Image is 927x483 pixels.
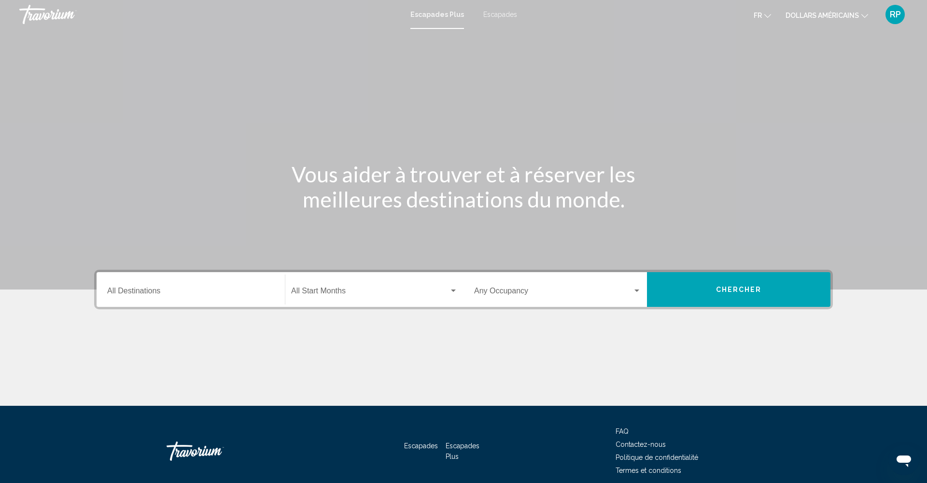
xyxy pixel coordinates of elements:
h1: Vous aider à trouver et à réserver les meilleures destinations du monde. [282,162,645,212]
button: Chercher [647,272,830,307]
a: Termes et conditions [616,467,681,474]
a: Escapades [404,442,438,450]
span: Chercher [716,286,762,294]
button: Changer de devise [786,8,868,22]
a: Travorium [19,5,401,24]
font: fr [754,12,762,19]
a: Travorium [167,437,263,466]
a: FAQ [616,428,629,435]
a: Escapades [483,11,517,18]
div: Widget de recherche [97,272,830,307]
button: Changer de langue [754,8,771,22]
a: Escapades Plus [446,442,479,460]
button: Menu utilisateur [883,4,908,25]
font: RP [890,9,901,19]
a: Politique de confidentialité [616,454,698,461]
a: Escapades Plus [410,11,464,18]
a: Contactez-nous [616,441,666,448]
font: dollars américains [786,12,859,19]
iframe: Bouton de lancement de la fenêtre de messagerie [888,444,919,475]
